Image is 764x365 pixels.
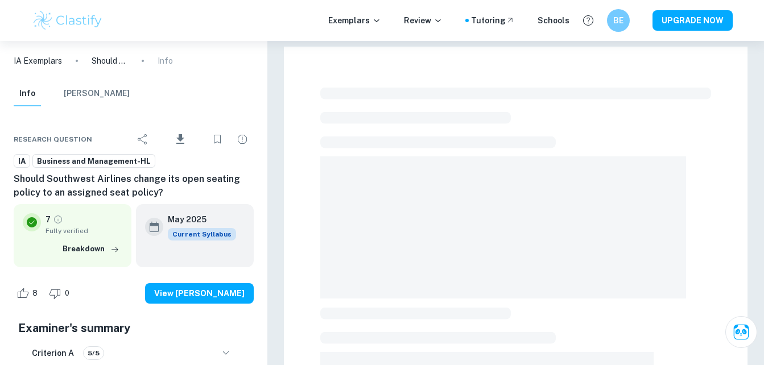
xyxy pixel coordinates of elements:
span: 5/5 [84,348,104,358]
h6: May 2025 [168,213,227,226]
a: Business and Management-HL [32,154,155,168]
a: Tutoring [471,14,515,27]
span: Current Syllabus [168,228,236,240]
p: Should Southwest Airlines change its open seating policy to an assigned seat policy? [92,55,128,67]
a: Schools [538,14,569,27]
a: Grade fully verified [53,214,63,225]
div: This exemplar is based on the current syllabus. Feel free to refer to it for inspiration/ideas wh... [168,228,236,240]
button: Ask Clai [725,316,757,348]
button: [PERSON_NAME] [64,81,130,106]
span: 8 [26,288,44,299]
p: Exemplars [328,14,381,27]
div: Download [156,125,204,154]
span: IA [14,156,30,167]
span: Business and Management-HL [33,156,155,167]
button: BE [607,9,630,32]
div: Bookmark [206,128,229,151]
h6: Should Southwest Airlines change its open seating policy to an assigned seat policy? [14,172,254,200]
img: Clastify logo [32,9,104,32]
div: Dislike [46,284,76,302]
span: Fully verified [46,226,122,236]
a: IA [14,154,30,168]
button: Breakdown [60,240,122,258]
h6: Criterion A [32,347,74,359]
div: Like [14,284,44,302]
h6: BE [612,14,625,27]
button: Info [14,81,41,106]
button: View [PERSON_NAME] [145,283,254,304]
p: Review [404,14,443,27]
p: 7 [46,213,51,226]
div: Share [131,128,154,151]
a: IA Exemplars [14,55,62,67]
div: Report issue [231,128,254,151]
span: Research question [14,134,92,144]
p: Info [158,55,173,67]
h5: Examiner's summary [18,320,249,337]
button: UPGRADE NOW [653,10,733,31]
span: 0 [59,288,76,299]
button: Help and Feedback [579,11,598,30]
